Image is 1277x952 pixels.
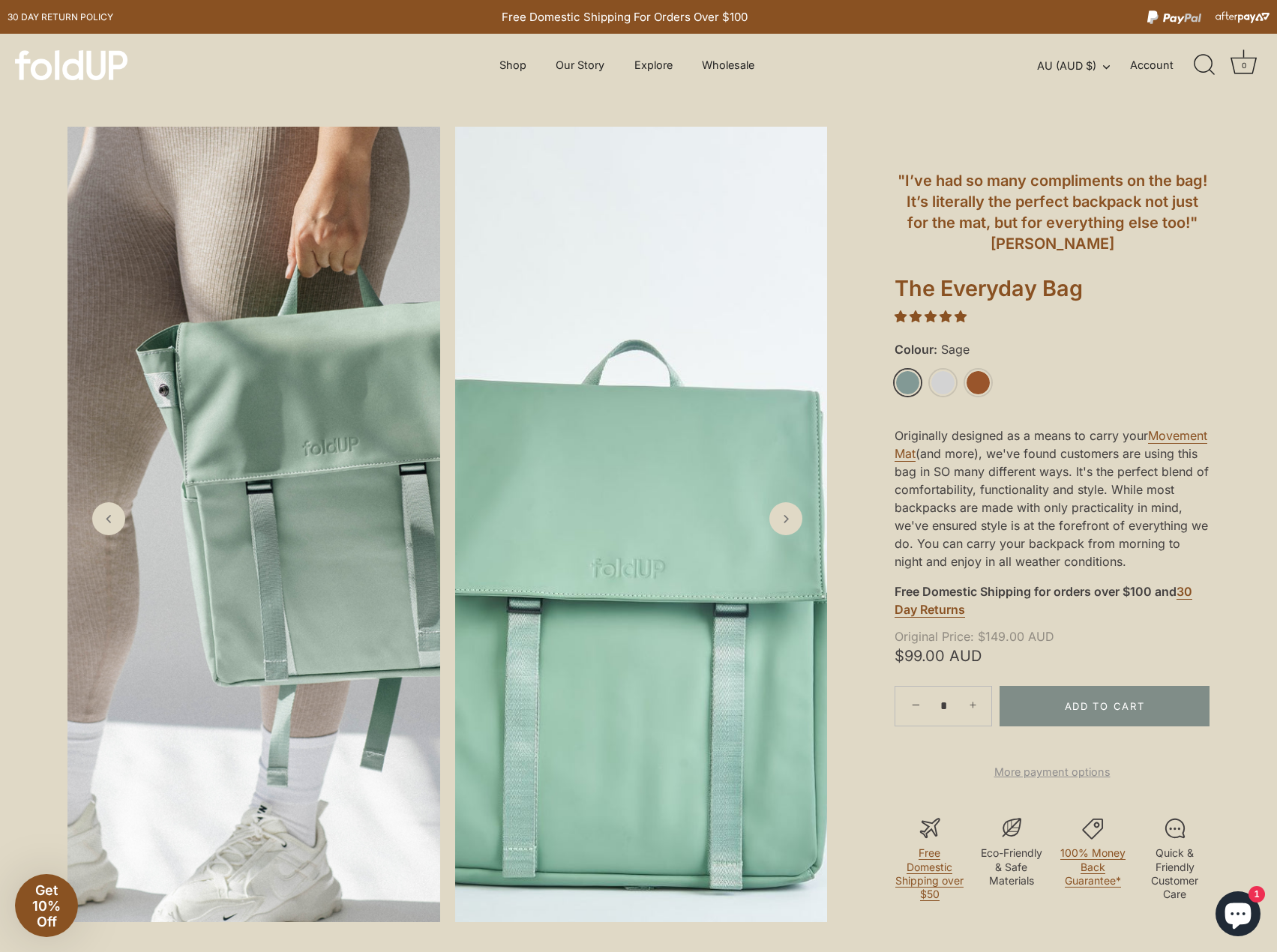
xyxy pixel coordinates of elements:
[895,170,1210,254] h6: "I’ve had so many compliments on the bag! It’s literally the perfect backpack not just for the ma...
[32,882,61,930] span: Get 10% Off
[895,630,1205,642] span: $149.00 AUD
[67,127,440,922] img: Sage Everyday Bag
[487,51,540,79] a: Shop
[92,502,125,535] a: Previous slide
[769,502,802,535] a: Next slide
[937,343,970,357] span: Sage
[895,275,1210,308] h1: The Everyday Bag
[976,846,1046,888] p: Eco-Friendly & Safe Materials
[1211,891,1265,940] inbox-online-store-chat: Shopify online store chat
[931,685,955,727] input: Quantity
[1037,59,1126,73] button: AU (AUD $)
[622,51,686,79] a: Explore
[7,8,113,26] a: 30 day Return policy
[1189,49,1222,82] a: Search
[543,51,618,79] a: Our Story
[1140,846,1210,901] p: Quick & Friendly Customer Care
[895,584,1177,599] strong: Free Domestic Shipping for orders over $100 and
[689,51,768,79] a: Wholesale
[1060,846,1126,887] a: 100% Money Back Guarantee*
[895,763,1210,781] a: More payment options
[895,427,1210,570] p: Originally designed as a means to carry your (and more), we've found customers are using this bag...
[455,127,828,922] img: Sage Everyday Bag
[463,51,792,79] div: Primary navigation
[1130,56,1200,74] a: Account
[895,846,964,901] a: Free Domestic Shipping over $50
[1228,49,1261,82] a: Cart
[15,874,78,937] div: Get 10% Off
[895,650,1210,662] span: $99.00 AUD
[1000,686,1210,726] button: Add to Cart
[930,370,956,396] a: Light Grey
[895,343,1210,357] label: Colour:
[965,370,991,396] a: Rust
[895,309,967,324] span: 4.97 stars
[958,689,991,722] a: +
[1237,58,1252,73] div: 0
[895,370,921,396] a: Sage
[898,688,931,721] a: −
